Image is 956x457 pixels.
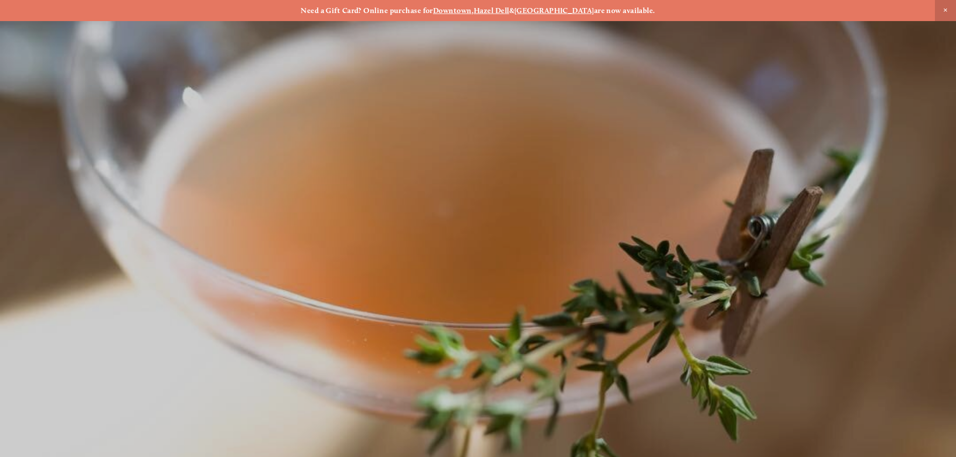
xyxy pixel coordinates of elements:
strong: are now available. [594,6,655,15]
strong: , [472,6,474,15]
a: Hazel Dell [474,6,509,15]
a: Downtown [433,6,472,15]
a: [GEOGRAPHIC_DATA] [514,6,594,15]
strong: Need a Gift Card? Online purchase for [301,6,433,15]
strong: & [509,6,514,15]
